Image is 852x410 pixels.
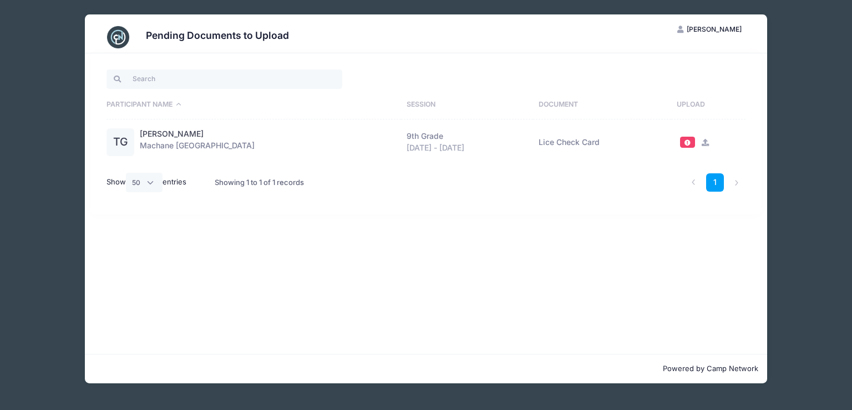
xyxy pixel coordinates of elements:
div: Machane [GEOGRAPHIC_DATA] [140,128,396,156]
input: Search [106,69,342,88]
span: [PERSON_NAME] [687,25,742,33]
a: [PERSON_NAME] [140,128,204,140]
th: Participant Name: activate to sort column descending [106,91,401,119]
label: Show entries [106,173,186,192]
select: Showentries [126,173,163,192]
div: Showing 1 to 1 of 1 records [215,170,304,196]
div: 9th Grade [407,131,528,142]
a: 1 [706,173,724,192]
h3: Pending Documents to Upload [146,29,289,41]
th: Session: activate to sort column ascending [401,91,532,119]
td: Lice Check Card [533,119,671,166]
button: [PERSON_NAME] [668,20,751,39]
div: TG [106,128,134,156]
img: CampNetwork [107,26,129,48]
th: Upload: activate to sort column ascending [671,91,745,119]
a: TG [106,138,134,147]
div: [DATE] - [DATE] [407,142,528,154]
th: Document: activate to sort column ascending [533,91,671,119]
p: Powered by Camp Network [94,363,758,374]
